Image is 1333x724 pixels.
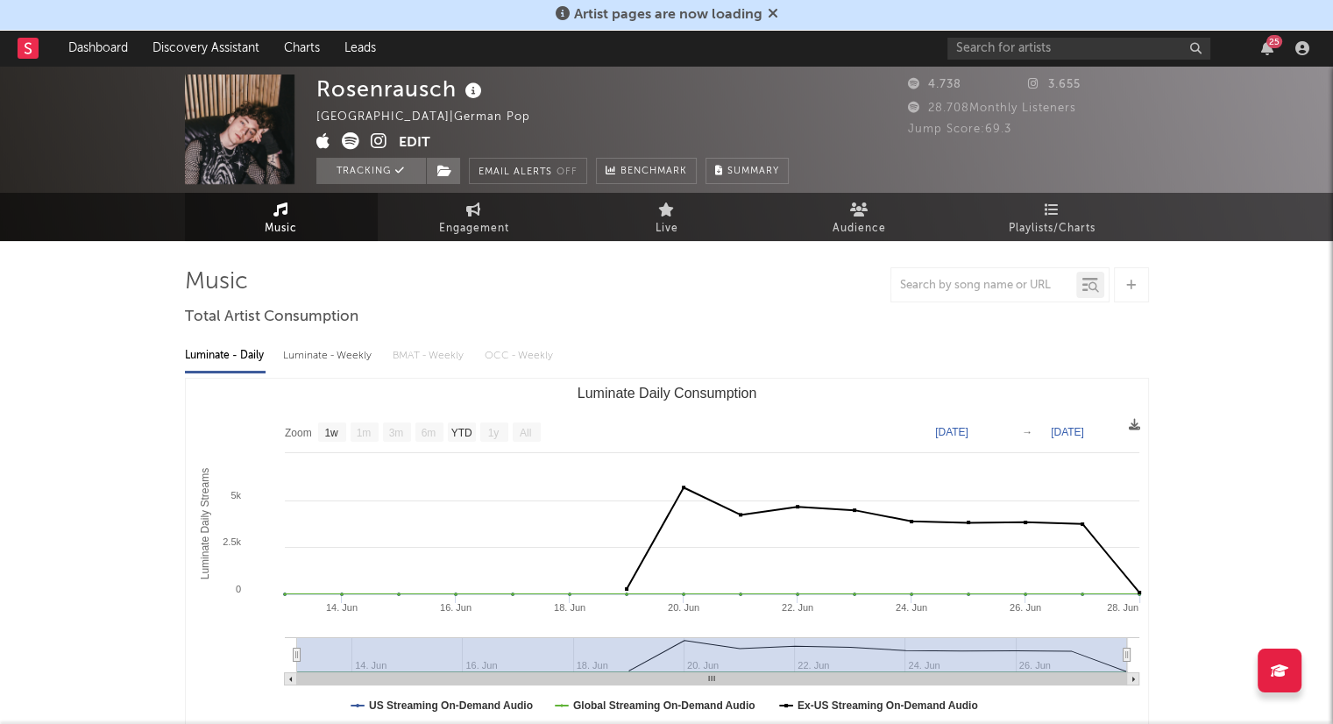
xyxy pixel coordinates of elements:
span: Engagement [439,218,509,239]
span: Playlists/Charts [1009,218,1095,239]
button: Edit [399,132,430,154]
div: Rosenrausch [316,75,486,103]
text: 0 [235,584,240,594]
text: All [519,427,530,439]
text: YTD [450,427,472,439]
a: Discovery Assistant [140,31,272,66]
em: Off [557,167,578,177]
text: [DATE] [1051,426,1084,438]
a: Live [571,193,763,241]
input: Search for artists [947,38,1210,60]
text: 1m [356,427,371,439]
text: → [1022,426,1032,438]
text: Zoom [285,427,312,439]
div: Luminate - Weekly [283,341,375,371]
span: Benchmark [620,161,687,182]
button: Summary [705,158,789,184]
a: Benchmark [596,158,697,184]
text: 26. Jun [1009,602,1040,613]
text: 24. Jun [895,602,926,613]
text: 14. Jun [325,602,357,613]
a: Music [185,193,378,241]
text: 20. Jun [667,602,698,613]
button: 25 [1261,41,1273,55]
text: 1y [487,427,499,439]
a: Engagement [378,193,571,241]
span: 28.708 Monthly Listeners [908,103,1076,114]
span: 4.738 [908,79,961,90]
span: Total Artist Consumption [185,307,358,328]
a: Dashboard [56,31,140,66]
a: Playlists/Charts [956,193,1149,241]
text: 1w [324,427,338,439]
text: 22. Jun [781,602,812,613]
span: Music [265,218,297,239]
input: Search by song name or URL [891,279,1076,293]
span: Artist pages are now loading [574,8,762,22]
text: 16. Jun [439,602,471,613]
text: 3m [388,427,403,439]
text: 5k [230,490,241,500]
a: Leads [332,31,388,66]
text: Ex-US Streaming On-Demand Audio [797,699,977,712]
span: Dismiss [768,8,778,22]
span: Summary [727,167,779,176]
a: Charts [272,31,332,66]
text: 18. Jun [553,602,585,613]
text: Luminate Daily Consumption [577,386,756,401]
text: [DATE] [935,426,968,438]
div: 25 [1266,35,1282,48]
button: Email AlertsOff [469,158,587,184]
text: 2.5k [223,536,241,547]
text: Luminate Daily Streams [199,468,211,579]
div: Luminate - Daily [185,341,266,371]
span: 3.655 [1028,79,1081,90]
span: Live [656,218,678,239]
text: 28. Jun [1106,602,1138,613]
text: US Streaming On-Demand Audio [369,699,533,712]
button: Tracking [316,158,426,184]
text: 6m [421,427,436,439]
div: [GEOGRAPHIC_DATA] | German Pop [316,107,550,128]
span: Jump Score: 69.3 [908,124,1011,135]
text: Global Streaming On-Demand Audio [572,699,755,712]
a: Audience [763,193,956,241]
span: Audience [833,218,886,239]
